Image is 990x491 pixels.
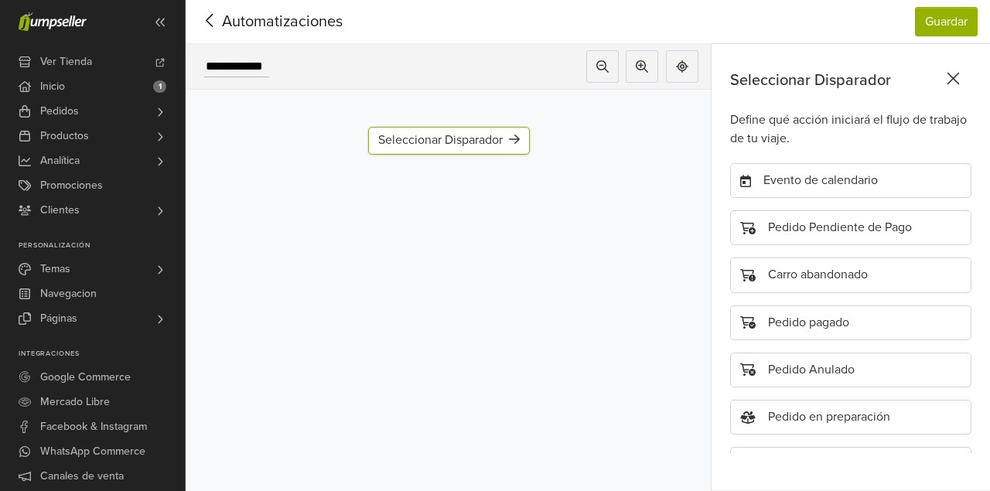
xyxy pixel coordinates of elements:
span: Mercado Libre [40,390,110,414]
span: Inicio [40,74,65,99]
div: Pedido en preparación [730,400,971,435]
div: Seleccionar Disparador [368,127,530,155]
span: 1 [153,80,166,93]
button: Guardar [915,7,978,36]
span: Google Commerce [40,365,131,390]
span: Analítica [40,148,80,173]
div: Pedido pagado [730,305,971,340]
span: Automatizaciones [198,10,319,33]
div: Define qué acción iniciará el flujo de trabajo de tu viaje. [730,111,971,148]
span: Productos [40,124,89,148]
div: Pedido Anulado [730,353,971,387]
span: Temas [40,257,70,281]
span: WhatsApp Commerce [40,439,145,464]
span: Pedidos [40,99,79,124]
p: Integraciones [19,349,185,359]
div: Carro abandonado [730,257,971,292]
div: Pedido listo para ser recogido [730,447,971,482]
span: Navegacion [40,281,97,306]
span: Ver Tienda [40,49,92,74]
div: Pedido Pendiente de Pago [730,210,971,245]
div: Seleccionar Disparador [730,69,965,92]
span: Facebook & Instagram [40,414,147,439]
span: Promociones [40,173,103,198]
span: Clientes [40,198,80,223]
p: Personalización [19,241,185,251]
span: Canales de venta [40,464,124,489]
div: Seleccionar Disparador [378,133,520,148]
div: Evento de calendario [730,163,971,198]
span: Páginas [40,306,77,331]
